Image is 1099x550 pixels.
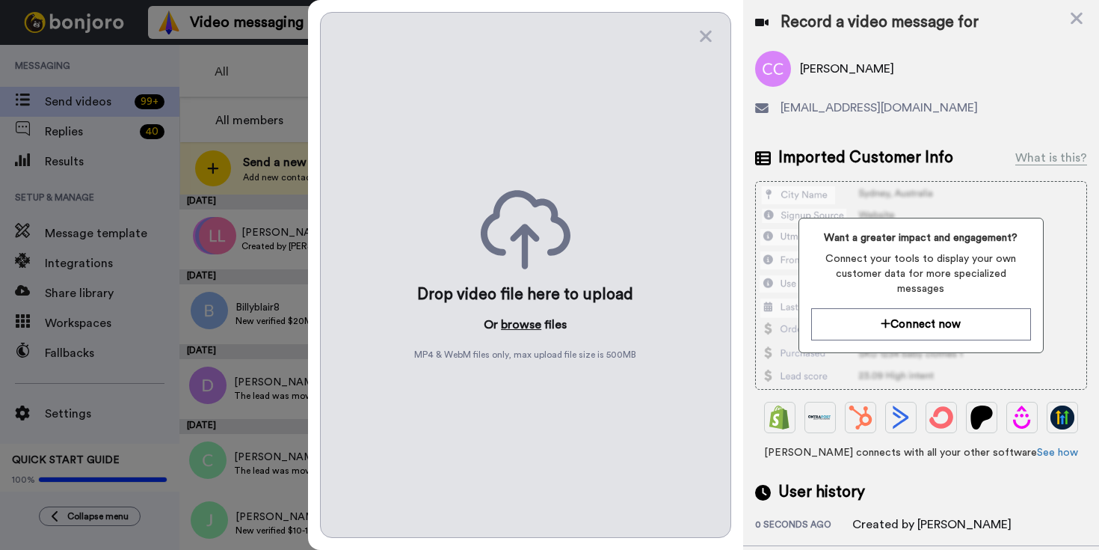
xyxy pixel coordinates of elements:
span: [PERSON_NAME] connects with all your other software [755,445,1087,460]
p: Or files [484,316,567,334]
span: Imported Customer Info [778,147,953,169]
img: Shopify [768,406,792,430]
div: Created by [PERSON_NAME] [852,516,1012,534]
img: Ontraport [808,406,832,430]
div: Drop video file here to upload [417,284,633,305]
div: 0 seconds ago [755,519,852,534]
span: Connect your tools to display your own customer data for more specialized messages [811,251,1031,296]
button: Connect now [811,308,1031,340]
span: [EMAIL_ADDRESS][DOMAIN_NAME] [781,99,978,117]
img: GoHighLevel [1050,406,1074,430]
img: Drip [1010,406,1034,430]
span: MP4 & WebM files only, max upload file size is 500 MB [414,349,636,361]
img: Patreon [970,406,994,430]
img: ActiveCampaign [889,406,913,430]
span: Want a greater impact and engagement? [811,230,1031,245]
img: ConvertKit [929,406,953,430]
span: User history [778,481,865,504]
button: browse [501,316,541,334]
a: See how [1037,447,1078,458]
img: Hubspot [849,406,872,430]
div: What is this? [1015,149,1087,167]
